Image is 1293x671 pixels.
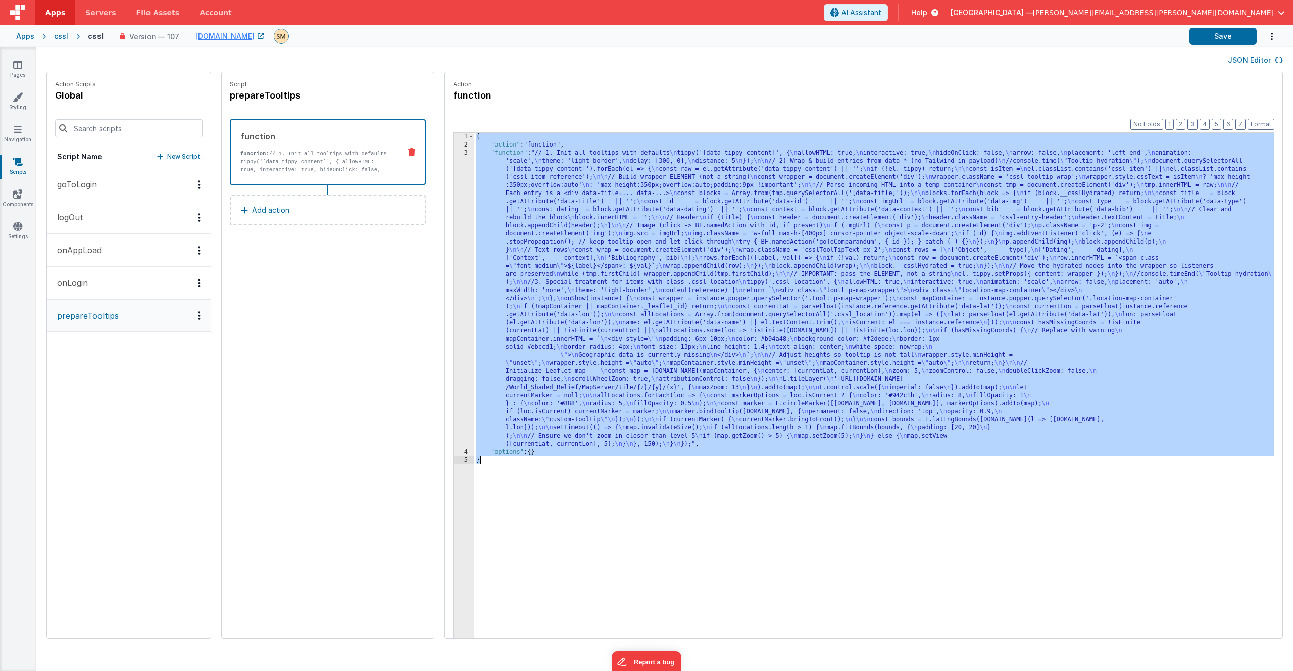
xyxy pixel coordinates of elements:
button: AI Assistant [824,4,888,21]
a: [DOMAIN_NAME] [179,31,256,42]
p: // 1. Init all tooltips with defaults tippy('[data-tippy-content]', { allowHTML: true, interactiv... [240,150,392,198]
p: logOut [51,211,83,223]
div: Options [192,311,207,320]
img: e9616e60dfe10b317d64a5e98ec8e357 [274,29,288,43]
button: onAppLoad [47,234,211,267]
div: Options [192,180,207,189]
button: 7 [1235,119,1246,130]
button: goToLogin [47,168,211,201]
p: prepareTooltips [51,310,119,322]
p: onAppLoad [51,244,102,256]
button: 5 [1212,119,1221,130]
h4: function [453,88,605,103]
div: 3 [454,149,474,448]
button: logOut [47,201,211,234]
div: 5 [454,456,474,464]
button: No Folds [1130,119,1163,130]
div: cssl [54,31,68,41]
button: onLogin [47,267,211,300]
div: Options [192,246,207,255]
div: 2 [454,141,474,149]
h4: global [55,88,96,103]
input: Search scripts [55,119,203,137]
span: AI Assistant [841,8,881,18]
span: Servers [85,8,116,18]
div: 1 [454,133,474,141]
button: 2 [1176,119,1185,130]
span: Apps [45,8,65,18]
button: JSON Editor [1228,55,1283,65]
span: [GEOGRAPHIC_DATA] — [951,8,1033,18]
button: 3 [1187,119,1198,130]
p: Action [453,80,1274,88]
button: 4 [1200,119,1210,130]
span: [PERSON_NAME][EMAIL_ADDRESS][PERSON_NAME][DOMAIN_NAME] [1033,8,1274,18]
div: Version — 107 [129,32,179,42]
div: function [240,130,392,142]
p: onLogin [51,277,88,289]
p: Action Scripts [55,80,96,88]
h5: Script Name [57,152,102,162]
div: cssl [88,31,104,41]
button: Add action [230,195,426,225]
button: Options [1257,26,1277,47]
div: Options [192,213,207,222]
button: 6 [1223,119,1233,130]
button: 1 [1165,119,1174,130]
span: Help [911,8,927,18]
div: 4 [454,448,474,456]
p: Script [230,80,426,88]
span: File Assets [136,8,180,18]
button: New Script [157,152,201,162]
p: New Script [167,152,201,162]
button: Save [1189,28,1257,45]
div: Options [192,279,207,287]
button: prepareTooltips [47,300,211,332]
button: Format [1248,119,1274,130]
p: Add action [252,204,289,216]
div: Apps [16,31,34,41]
button: [GEOGRAPHIC_DATA] — [PERSON_NAME][EMAIL_ADDRESS][PERSON_NAME][DOMAIN_NAME] [951,8,1285,18]
p: goToLogin [51,178,97,190]
strong: function: [240,151,269,157]
h4: prepareTooltips [230,88,381,103]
